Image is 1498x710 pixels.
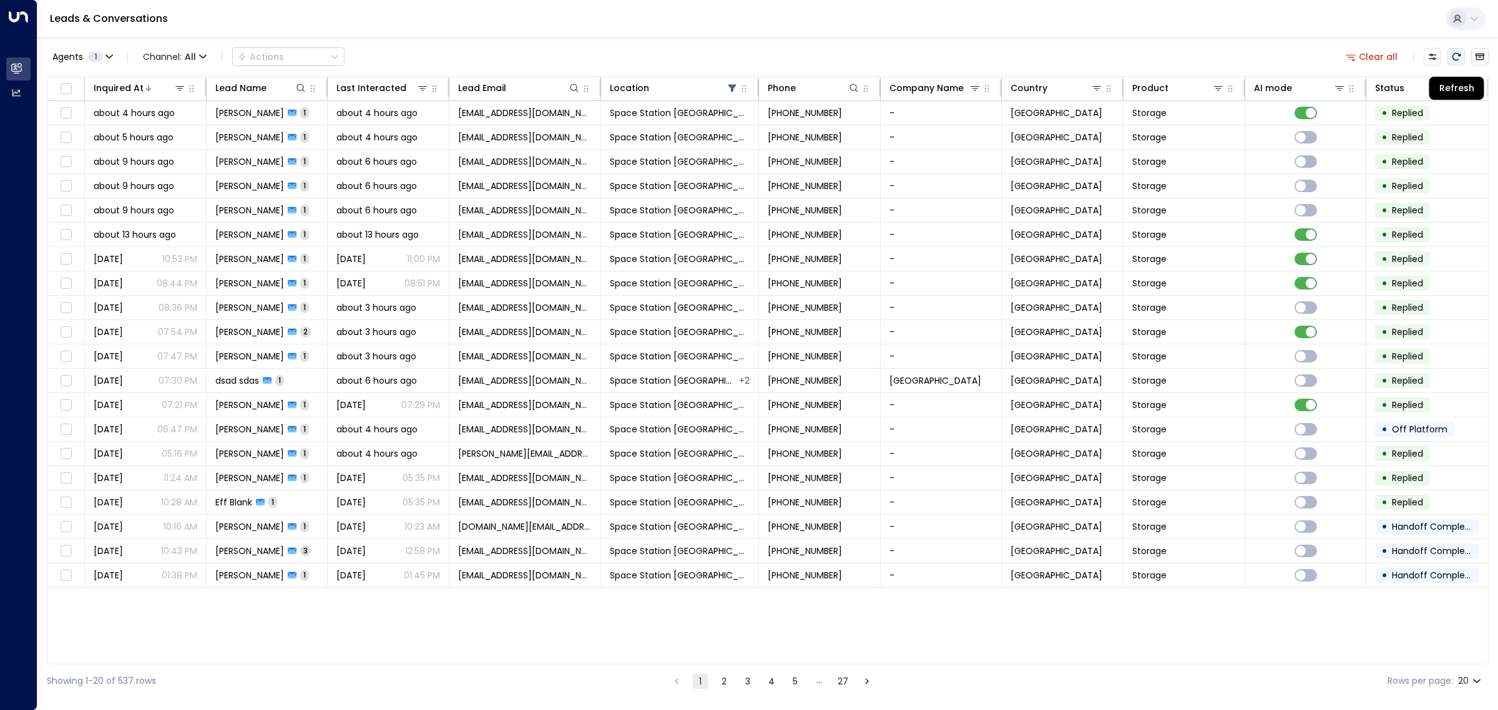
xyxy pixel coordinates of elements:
span: about 6 hours ago [336,374,417,387]
span: Space Station Wakefield [610,399,750,411]
span: Toggle select row [58,154,74,170]
button: Go to page 4 [764,674,779,689]
span: about 3 hours ago [336,301,416,314]
span: Space Station Wakefield [610,228,750,241]
span: +447772279696 [768,496,842,508]
div: Space Station Castle Bromwich,Space Station Solihull [739,374,750,387]
span: about 6 hours ago [336,180,417,192]
span: Storage [1132,107,1167,119]
div: • [1381,394,1388,416]
span: about 4 hours ago [336,131,418,143]
span: Storage [1132,374,1167,387]
span: about 6 hours ago [336,155,417,168]
span: Annie Marwell [215,399,284,411]
span: Kevin Hambleton [215,228,284,241]
span: +447512634557 [768,423,842,435]
span: about 6 hours ago [336,204,417,216]
button: Customize [1424,48,1441,66]
span: Storage [1132,204,1167,216]
span: Storage [1132,520,1167,533]
span: 1 [300,180,309,191]
span: gyqosi@gmail.com [458,204,592,216]
div: • [1381,492,1388,513]
span: United Kingdom [1011,253,1102,265]
span: Dorian Perry [215,204,284,216]
div: • [1381,273,1388,294]
td: - [881,417,1002,441]
span: United Kingdom [1011,204,1102,216]
button: Go to page 3 [740,674,755,689]
span: Replied [1392,228,1423,241]
span: Replied [1392,277,1423,289]
div: Country [1011,80,1103,95]
span: Replied [1392,447,1423,460]
span: Yesterday [94,399,123,411]
span: Jaime Potter [215,155,284,168]
span: United Kingdom [1011,399,1102,411]
span: Storage [1132,253,1167,265]
span: Storage [1132,326,1167,338]
span: Space Station Wakefield [610,253,750,265]
span: Yesterday [336,277,366,289]
span: Space Station Wakefield [610,472,750,484]
span: Space Station Wakefield [610,131,750,143]
button: Go to page 27 [835,674,851,689]
span: United Kingdom [1011,350,1102,362]
span: United Kingdom [1011,107,1102,119]
td: - [881,442,1002,465]
div: Status [1375,80,1404,95]
span: United Kingdom [1011,326,1102,338]
span: Channel: [138,48,212,66]
span: Annie Marwell [215,326,284,338]
span: louiej849@gmail.com [458,472,592,484]
span: sdasad@hotmail.com [458,374,592,387]
span: dsad sdas [215,374,259,387]
span: Replied [1392,180,1423,192]
div: • [1381,127,1388,148]
span: Space Station Wakefield [610,520,750,533]
p: 06:47 PM [157,423,197,435]
span: United Kingdom [1011,496,1102,508]
p: 05:35 PM [403,496,440,508]
span: Replied [1392,107,1423,119]
div: Product [1132,80,1225,95]
span: Toggle select row [58,203,74,218]
span: 1 [300,132,309,142]
span: Refresh [1447,48,1465,66]
span: Susie Spencer [215,350,284,362]
div: Product [1132,80,1168,95]
span: about 9 hours ago [94,180,174,192]
div: AI mode [1254,80,1346,95]
span: Replied [1392,472,1423,484]
span: Toggle select row [58,130,74,145]
span: Toggle select row [58,495,74,510]
span: United Kingdom [1011,277,1102,289]
span: Yesterday [94,496,123,508]
span: Off Platform [1392,423,1447,435]
span: Storage [1132,423,1167,435]
span: Aaron Stephenson [215,423,284,435]
div: • [1381,248,1388,270]
span: Replied [1392,496,1423,508]
span: Yesterday [94,447,123,460]
div: • [1381,224,1388,245]
span: Toggle select row [58,324,74,340]
span: +447823965583 [768,277,842,289]
span: Storage [1132,350,1167,362]
div: Location [610,80,738,95]
div: Inquired At [94,80,186,95]
span: Yesterday [94,472,123,484]
div: Phone [768,80,860,95]
div: Last Interacted [336,80,429,95]
span: United Kingdom [1011,301,1102,314]
div: • [1381,346,1388,367]
div: • [1381,467,1388,489]
div: Company Name [889,80,982,95]
div: Lead Name [215,80,308,95]
td: - [881,101,1002,125]
span: Yesterday [94,520,123,533]
div: • [1381,151,1388,172]
span: Yesterday [94,277,123,289]
span: about 9 hours ago [94,155,174,168]
span: Space Station Wakefield [610,155,750,168]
